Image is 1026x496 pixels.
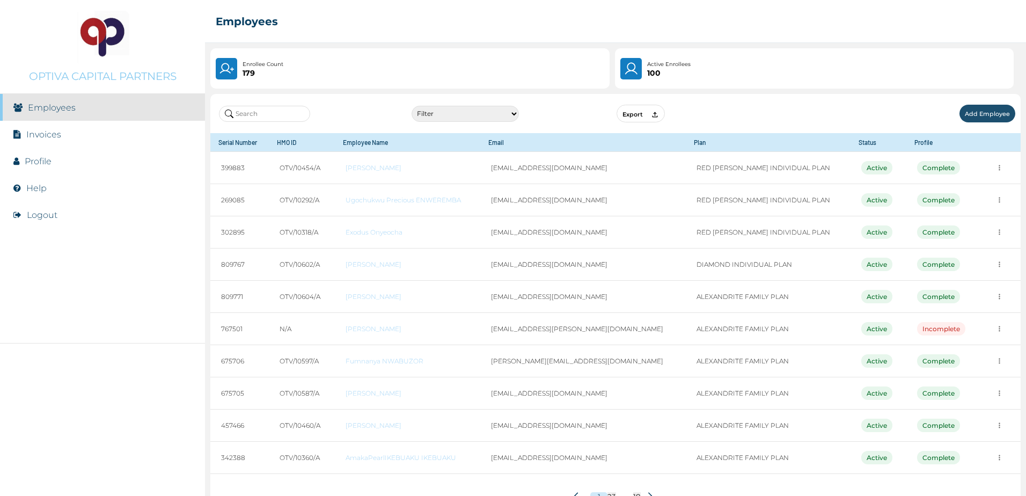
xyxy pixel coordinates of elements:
div: Complete [917,258,960,271]
a: [PERSON_NAME] [346,260,470,268]
img: UserPlus.219544f25cf47e120833d8d8fc4c9831.svg [219,61,234,76]
a: Invoices [26,129,61,140]
button: more [991,159,1008,176]
div: Active [861,451,892,464]
td: RED [PERSON_NAME] INDIVIDUAL PLAN [686,184,851,216]
a: Exodus Onyeocha [346,228,470,236]
td: [EMAIL_ADDRESS][DOMAIN_NAME] [480,184,686,216]
div: Active [861,290,892,303]
div: Complete [917,161,960,174]
input: Search [219,106,310,122]
th: Profile [906,133,980,152]
div: Complete [917,193,960,207]
th: Status [851,133,906,152]
a: Fumnanya NWABUZOR [346,357,470,365]
td: [EMAIL_ADDRESS][DOMAIN_NAME] [480,216,686,249]
img: User.4b94733241a7e19f64acd675af8f0752.svg [624,61,639,76]
p: Active Enrollees [647,60,691,69]
div: Complete [917,451,960,464]
td: 675706 [210,345,268,377]
td: [PERSON_NAME][EMAIL_ADDRESS][DOMAIN_NAME] [480,345,686,377]
td: 809771 [210,281,268,313]
td: ALEXANDRITE FAMILY PLAN [686,377,851,410]
td: 675705 [210,377,268,410]
p: 100 [647,69,691,77]
td: OTV/10604/A [269,281,335,313]
a: AmakaPearlIKEBUAKU IKEBUAKU [346,454,470,462]
a: Employees [28,103,76,113]
a: Help [26,183,47,193]
th: Email [480,133,686,152]
td: [EMAIL_ADDRESS][PERSON_NAME][DOMAIN_NAME] [480,313,686,345]
td: OTV/10587/A [269,377,335,410]
div: Active [861,225,892,239]
td: 457466 [210,410,268,442]
td: ALEXANDRITE FAMILY PLAN [686,442,851,474]
td: OTV/10360/A [269,442,335,474]
td: OTV/10454/A [269,152,335,184]
td: OTV/10318/A [269,216,335,249]
td: [EMAIL_ADDRESS][DOMAIN_NAME] [480,442,686,474]
div: Active [861,419,892,432]
td: OTV/10292/A [269,184,335,216]
button: more [991,224,1008,240]
a: Ugochukwu Precious ENWEREMBA [346,196,470,204]
td: N/A [269,313,335,345]
button: more [991,353,1008,369]
p: Enrollee Count [243,60,283,69]
button: Logout [27,210,57,220]
th: HMO ID [269,133,335,152]
td: OTV/10597/A [269,345,335,377]
th: Plan [686,133,851,152]
p: 179 [243,69,283,77]
button: more [991,417,1008,434]
td: 399883 [210,152,268,184]
div: Active [861,258,892,271]
div: Complete [917,386,960,400]
td: [EMAIL_ADDRESS][DOMAIN_NAME] [480,410,686,442]
td: DIAMOND INDIVIDUAL PLAN [686,249,851,281]
td: ALEXANDRITE FAMILY PLAN [686,410,851,442]
button: more [991,192,1008,208]
div: Active [861,386,892,400]
div: Complete [917,290,960,303]
td: RED [PERSON_NAME] INDIVIDUAL PLAN [686,216,851,249]
a: [PERSON_NAME] [346,421,470,429]
div: Complete [917,354,960,368]
div: Active [861,193,892,207]
button: more [991,385,1008,402]
td: 269085 [210,184,268,216]
div: Incomplete [917,322,965,335]
td: [EMAIL_ADDRESS][DOMAIN_NAME] [480,249,686,281]
img: Company [76,11,129,64]
button: more [991,288,1008,305]
td: 767501 [210,313,268,345]
div: Complete [917,225,960,239]
th: Employee Name [335,133,480,152]
p: OPTIVA CAPITAL PARTNERS [29,70,177,83]
a: [PERSON_NAME] [346,389,470,397]
th: Serial Number [210,133,268,152]
td: [EMAIL_ADDRESS][DOMAIN_NAME] [480,281,686,313]
td: 342388 [210,442,268,474]
button: more [991,449,1008,466]
td: ALEXANDRITE FAMILY PLAN [686,345,851,377]
button: more [991,320,1008,337]
td: ALEXANDRITE FAMILY PLAN [686,281,851,313]
td: OTV/10460/A [269,410,335,442]
button: Add Employee [959,105,1015,122]
div: Active [861,354,892,368]
a: Profile [25,156,52,166]
div: Active [861,161,892,174]
button: Export [617,105,665,122]
a: [PERSON_NAME] [346,325,470,333]
img: RelianceHMO's Logo [11,469,194,485]
div: Complete [917,419,960,432]
td: [EMAIL_ADDRESS][DOMAIN_NAME] [480,377,686,410]
td: 302895 [210,216,268,249]
a: [PERSON_NAME] [346,293,470,301]
td: RED [PERSON_NAME] INDIVIDUAL PLAN [686,152,851,184]
a: [PERSON_NAME] [346,164,470,172]
button: more [991,256,1008,273]
td: [EMAIL_ADDRESS][DOMAIN_NAME] [480,152,686,184]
